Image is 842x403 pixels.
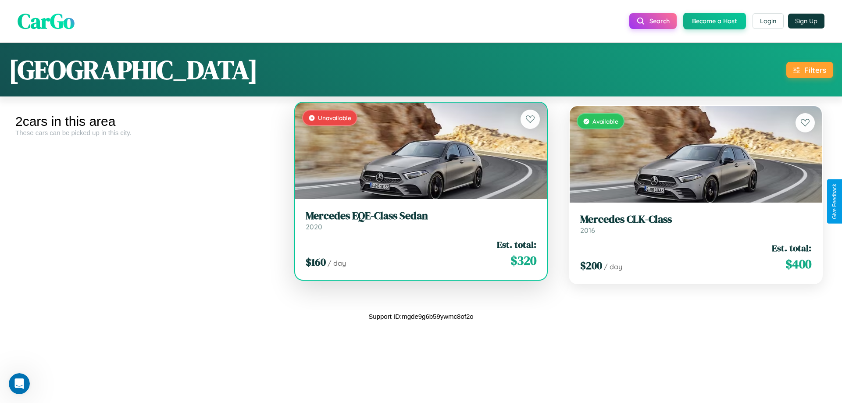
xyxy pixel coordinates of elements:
[592,118,618,125] span: Available
[683,13,746,29] button: Become a Host
[306,210,537,222] h3: Mercedes EQE-Class Sedan
[786,62,833,78] button: Filters
[629,13,677,29] button: Search
[368,310,473,322] p: Support ID: mgde9g6b59ywmc8of2o
[306,255,326,269] span: $ 160
[18,7,75,36] span: CarGo
[306,210,537,231] a: Mercedes EQE-Class Sedan2020
[580,213,811,226] h3: Mercedes CLK-Class
[306,222,322,231] span: 2020
[804,65,826,75] div: Filters
[15,114,277,129] div: 2 cars in this area
[15,129,277,136] div: These cars can be picked up in this city.
[510,252,536,269] span: $ 320
[9,52,258,88] h1: [GEOGRAPHIC_DATA]
[604,262,622,271] span: / day
[580,226,595,235] span: 2016
[649,17,670,25] span: Search
[788,14,824,29] button: Sign Up
[328,259,346,267] span: / day
[753,13,784,29] button: Login
[497,238,536,251] span: Est. total:
[9,373,30,394] iframe: Intercom live chat
[785,255,811,273] span: $ 400
[580,258,602,273] span: $ 200
[318,114,351,121] span: Unavailable
[580,213,811,235] a: Mercedes CLK-Class2016
[772,242,811,254] span: Est. total:
[831,184,838,219] div: Give Feedback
